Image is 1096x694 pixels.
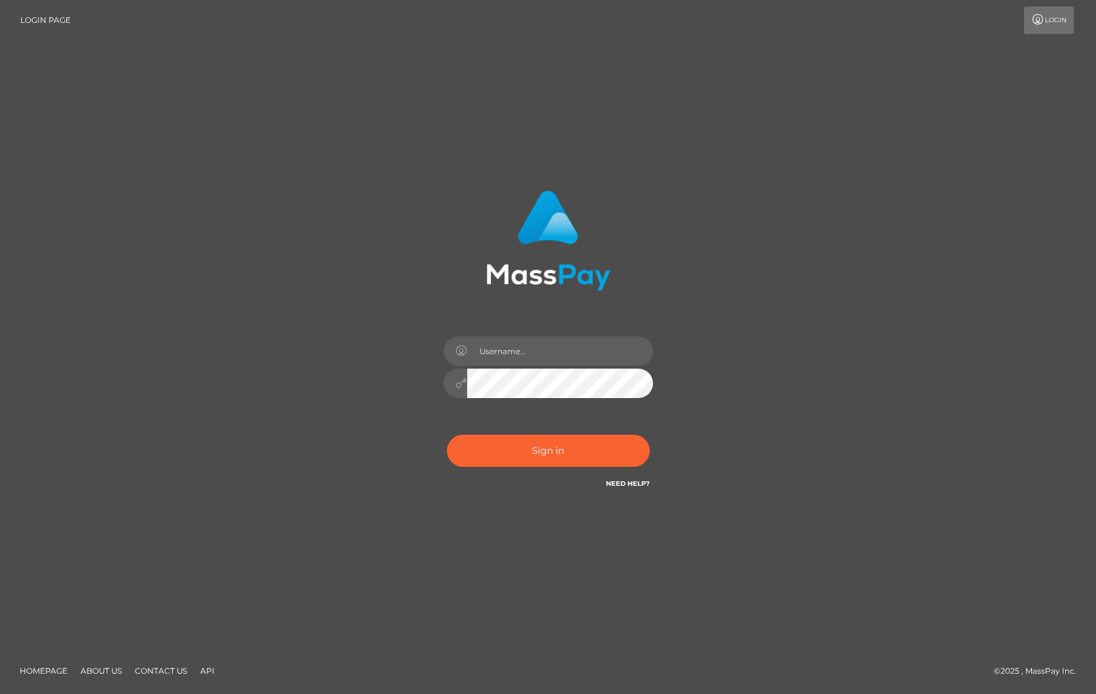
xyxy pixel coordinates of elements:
a: Login Page [20,7,71,34]
a: Contact Us [130,661,192,681]
a: Homepage [14,661,73,681]
button: Sign in [447,435,650,467]
a: API [195,661,220,681]
a: Need Help? [606,479,650,488]
a: Login [1024,7,1074,34]
img: MassPay Login [486,191,610,291]
a: About Us [75,661,127,681]
div: © 2025 , MassPay Inc. [994,664,1086,678]
input: Username... [467,337,653,366]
